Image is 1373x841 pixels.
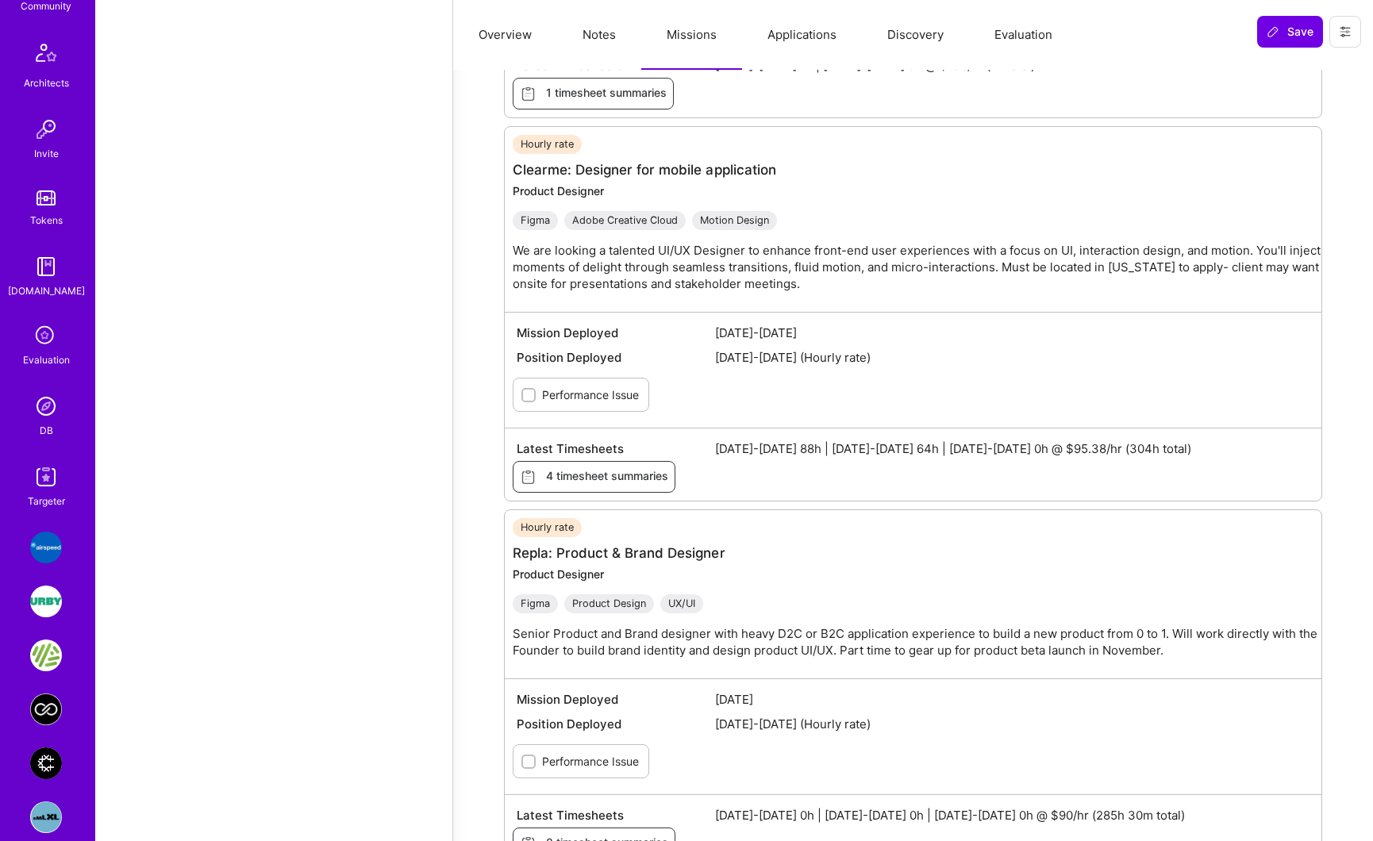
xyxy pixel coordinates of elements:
span: [DATE]-[DATE] 88h | [DATE]-[DATE] 64h | [DATE]-[DATE] 0h @ $95.38/hr (304h total) [715,440,1310,457]
a: Gene Food: Personalized nutrition powered by DNA [26,639,66,671]
img: Airspeed: A platform to help employees feel more connected and celebrated [30,532,62,563]
div: Figma [513,211,558,230]
label: Performance Issue [542,753,639,770]
i: icon SelectionTeam [31,321,61,351]
img: Everpage Core Product Team [30,693,62,725]
span: [DATE]-[DATE] 0h | [DATE]-[DATE] 0h | [DATE]-[DATE] 0h @ $90/hr (285h 30m total) [715,807,1310,824]
label: Performance Issue [542,386,639,403]
a: Stealth Startup: Ramping Front-End Developer [26,801,66,833]
img: Stealth Startup: Ramping Front-End Developer [30,801,62,833]
a: Airspeed: A platform to help employees feel more connected and celebrated [26,532,66,563]
div: Hourly rate [513,518,582,537]
span: Position Deployed [517,716,715,732]
span: Position Deployed [517,349,715,366]
button: 4 timesheet summaries [513,461,675,493]
i: icon Timesheets [520,469,537,486]
div: Motion Design [692,211,777,230]
img: guide book [30,251,62,282]
img: Gene Food: Personalized nutrition powered by DNA [30,639,62,671]
span: Mission Deployed [517,324,715,341]
span: [DATE] [715,691,1310,708]
div: Product Designer [513,183,1329,198]
div: UX/UI [660,594,703,613]
div: Targeter [28,493,65,509]
div: DB [40,422,53,439]
span: Latest Timesheets [517,440,715,457]
div: Architects [24,75,69,91]
i: icon Timesheets [520,86,537,102]
a: Crux Climate [26,747,66,779]
button: 1 timesheet summaries [513,78,674,109]
img: Architects [27,36,65,75]
span: Mission Deployed [517,691,715,708]
div: Figma [513,594,558,613]
span: 4 timesheet summaries [520,468,668,486]
a: Clearme: Designer for mobile application [513,162,776,178]
a: Urby: Booking & Website redesign [26,586,66,617]
img: Skill Targeter [30,461,62,493]
span: [DATE]-[DATE] (Hourly rate) [715,716,1310,732]
span: Save [1267,24,1313,40]
a: Repla: Product & Brand Designer [513,545,725,561]
div: Hourly rate [513,135,582,154]
div: Product Design [564,594,654,613]
span: [DATE]-[DATE] (Hourly rate) [715,349,1310,366]
span: 1 timesheet summaries [520,85,667,102]
div: Adobe Creative Cloud [564,211,686,230]
img: Invite [30,113,62,145]
div: Tokens [30,212,63,228]
p: Senior Product and Brand designer with heavy D2C or B2C application experience to build a new pro... [513,625,1329,659]
div: Product Designer [513,566,1329,582]
span: Latest Timesheets [517,807,715,824]
button: Save [1257,16,1323,48]
p: We are looking a talented UI/UX Designer to enhance front-end user experiences with a focus on UI... [513,242,1329,292]
a: Everpage Core Product Team [26,693,66,725]
img: Crux Climate [30,747,62,779]
div: Invite [34,145,59,162]
div: Evaluation [23,351,70,368]
img: Urby: Booking & Website redesign [30,586,62,617]
span: [DATE]-[DATE] [715,324,1310,341]
div: [DOMAIN_NAME] [8,282,85,299]
img: tokens [37,190,56,205]
img: Admin Search [30,390,62,422]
